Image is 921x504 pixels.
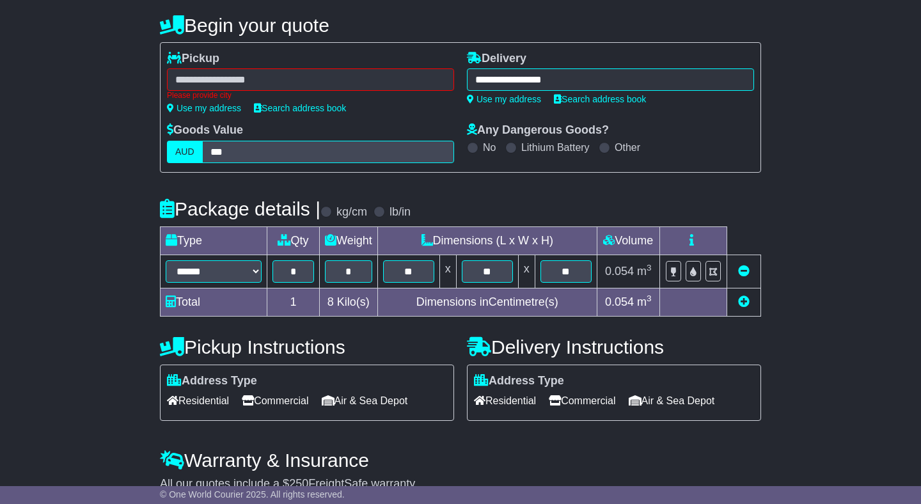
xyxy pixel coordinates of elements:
span: 0.054 [605,265,634,278]
label: lb/in [390,205,411,219]
label: Address Type [167,374,257,388]
td: Weight [320,226,378,255]
sup: 3 [647,294,652,303]
span: Residential [474,391,536,411]
label: Address Type [474,374,564,388]
sup: 3 [647,263,652,272]
label: Lithium Battery [521,141,590,154]
td: Type [161,226,267,255]
div: All our quotes include a $ FreightSafe warranty. [160,477,761,491]
td: 1 [267,288,320,316]
label: kg/cm [336,205,367,219]
a: Remove this item [738,265,750,278]
label: Delivery [467,52,526,66]
td: Dimensions in Centimetre(s) [377,288,597,316]
label: Pickup [167,52,219,66]
label: Goods Value [167,123,243,138]
a: Add new item [738,295,750,308]
span: Residential [167,391,229,411]
td: Total [161,288,267,316]
span: Commercial [242,391,308,411]
a: Use my address [467,94,541,104]
td: Dimensions (L x W x H) [377,226,597,255]
span: © One World Courier 2025. All rights reserved. [160,489,345,500]
h4: Package details | [160,198,320,219]
span: Commercial [549,391,615,411]
span: 0.054 [605,295,634,308]
h4: Pickup Instructions [160,336,454,358]
td: Volume [597,226,659,255]
span: Air & Sea Depot [629,391,715,411]
label: No [483,141,496,154]
td: x [439,255,456,288]
span: Air & Sea Depot [322,391,408,411]
span: m [637,295,652,308]
span: 8 [327,295,334,308]
a: Search address book [554,94,646,104]
span: m [637,265,652,278]
a: Use my address [167,103,241,113]
td: Qty [267,226,320,255]
label: Other [615,141,640,154]
h4: Delivery Instructions [467,336,761,358]
label: AUD [167,141,203,163]
td: x [518,255,535,288]
div: Please provide city [167,91,454,100]
label: Any Dangerous Goods? [467,123,609,138]
h4: Warranty & Insurance [160,450,761,471]
h4: Begin your quote [160,15,761,36]
span: 250 [289,477,308,490]
td: Kilo(s) [320,288,378,316]
a: Search address book [254,103,346,113]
